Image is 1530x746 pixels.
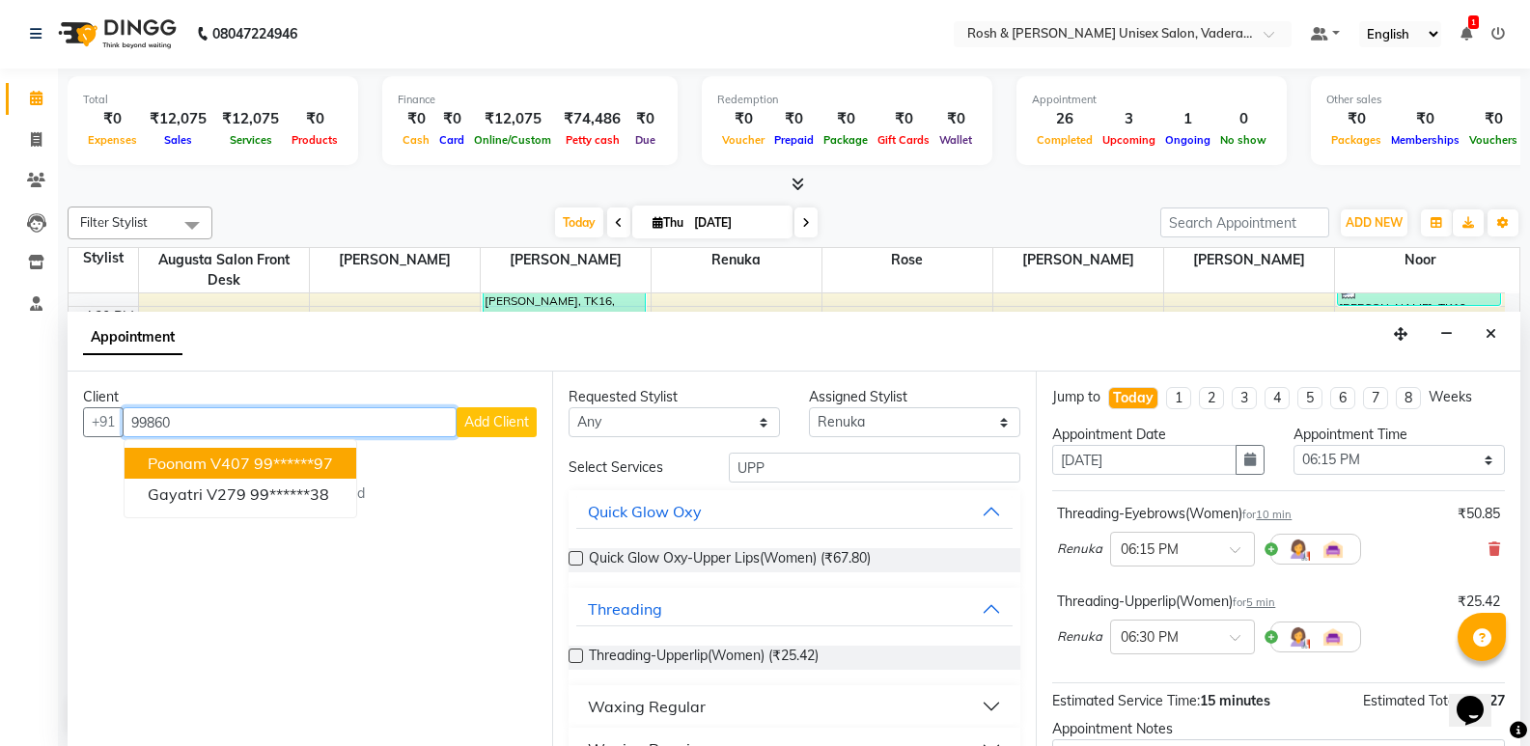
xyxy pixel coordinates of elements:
div: Quick Glow Oxy [588,500,702,523]
div: 0 [1215,108,1271,130]
div: 26 [1032,108,1098,130]
li: 5 [1297,387,1322,409]
div: ₹74,486 [556,108,628,130]
div: Appointment Notes [1052,719,1505,739]
div: ₹0 [1464,108,1522,130]
li: 2 [1199,387,1224,409]
span: 15 minutes [1200,692,1270,709]
small: for [1233,595,1275,609]
span: [PERSON_NAME] [1164,248,1334,272]
div: 3 [1098,108,1160,130]
span: Expenses [83,133,142,147]
span: [PERSON_NAME] [310,248,480,272]
span: 10 min [1256,508,1292,521]
span: Card [434,133,469,147]
img: Hairdresser.png [1287,538,1310,561]
div: 4:30 PM [80,307,138,327]
span: Cash [398,133,434,147]
div: ₹0 [1326,108,1386,130]
li: 8 [1396,387,1421,409]
div: ₹25.42 [1458,592,1500,612]
span: Completed [1032,133,1098,147]
li: 4 [1265,387,1290,409]
span: Appointment [83,320,182,355]
button: Threading [576,592,1014,626]
div: Today [1113,388,1154,408]
span: 5 min [1246,595,1275,609]
iframe: chat widget [1449,669,1511,727]
div: ₹0 [83,108,142,130]
div: Threading-Eyebrows(Women) [1057,504,1292,524]
button: Close [1477,319,1505,349]
img: Interior.png [1321,625,1345,649]
span: Estimated Total: [1363,692,1461,709]
span: Memberships [1386,133,1464,147]
div: ₹12,075 [142,108,214,130]
span: Gift Cards [873,133,934,147]
span: Wallet [934,133,977,147]
div: ₹12,075 [214,108,287,130]
li: 6 [1330,387,1355,409]
span: Services [225,133,277,147]
span: 1 [1468,15,1479,29]
div: Requested Stylist [569,387,780,407]
span: Thu [648,215,688,230]
li: 3 [1232,387,1257,409]
div: Appointment [1032,92,1271,108]
div: ₹0 [434,108,469,130]
b: 08047224946 [212,7,297,61]
div: ₹0 [1386,108,1464,130]
span: poonam v407 [148,454,250,473]
div: ₹0 [287,108,343,130]
span: Add Client [464,413,529,430]
input: 2025-09-04 [688,208,785,237]
div: Client [83,387,537,407]
li: 7 [1363,387,1388,409]
span: Prepaid [769,133,819,147]
span: Augusta Salon Front Desk [139,248,309,292]
button: Add Client [457,407,537,437]
div: 1 [1160,108,1215,130]
span: Gayatri v279 [148,484,246,504]
div: ₹12,075 [469,108,556,130]
button: Quick Glow Oxy [576,494,1014,529]
span: Filter Stylist [80,214,148,230]
li: 1 [1166,387,1191,409]
span: Renuka [1057,539,1102,559]
input: Search by service name [729,453,1020,483]
span: Petty cash [561,133,625,147]
input: yyyy-mm-dd [1052,445,1236,475]
span: Packages [1326,133,1386,147]
span: No show [1215,133,1271,147]
input: Search Appointment [1160,207,1329,237]
div: Redemption [717,92,977,108]
div: Assigned Stylist [809,387,1020,407]
span: Products [287,133,343,147]
span: Threading-Upperlip(Women) (₹25.42) [589,646,819,670]
span: Today [555,207,603,237]
div: Threading-Upperlip(Women) [1057,592,1275,612]
div: Weeks [1429,387,1472,407]
input: Search by Name/Mobile/Email/Code [123,407,457,437]
div: ₹50.85 [1458,504,1500,524]
button: ADD NEW [1341,209,1407,236]
span: Online/Custom [469,133,556,147]
img: Interior.png [1321,538,1345,561]
div: ₹0 [873,108,934,130]
span: ADD NEW [1346,215,1403,230]
div: Appointment Time [1294,425,1505,445]
div: [PERSON_NAME], TK16, 04:05 PM-04:45 PM, Oil Massage-Head Massage Coconut Oil(Women),Hairwash Regu... [484,272,646,326]
div: ₹0 [934,108,977,130]
span: [PERSON_NAME] [481,248,651,272]
span: Renuka [652,248,821,272]
span: Ongoing [1160,133,1215,147]
div: ₹0 [398,108,434,130]
span: Package [819,133,873,147]
img: Hairdresser.png [1287,625,1310,649]
div: Select Services [554,457,714,478]
span: Voucher [717,133,769,147]
button: Waxing Regular [576,689,1014,724]
div: Waxing Regular [588,695,706,718]
div: Threading [588,597,662,621]
span: Vouchers [1464,133,1522,147]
